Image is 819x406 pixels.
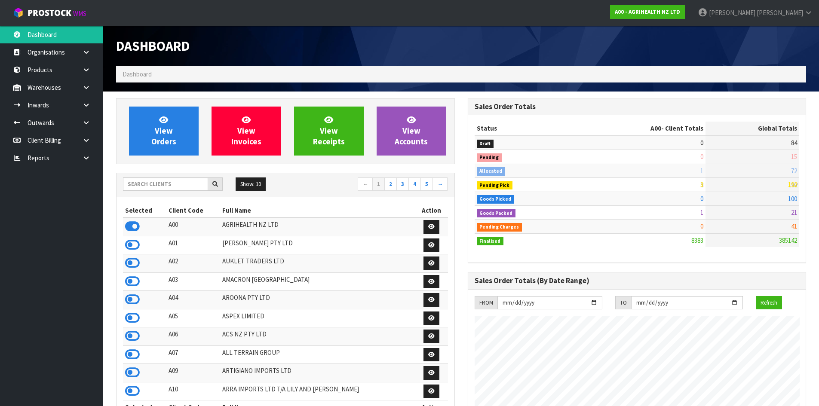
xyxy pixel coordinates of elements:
button: Refresh [756,296,782,310]
td: ARRA IMPORTS LTD T/A LILY AND [PERSON_NAME] [220,382,415,400]
td: A00 [166,217,221,236]
a: ViewOrders [129,107,199,156]
span: 72 [791,167,797,175]
a: 4 [408,177,421,191]
td: A09 [166,364,221,382]
button: Show: 10 [236,177,266,191]
span: [PERSON_NAME] [709,9,755,17]
span: 0 [700,153,703,161]
h3: Sales Order Totals [475,103,800,111]
td: A10 [166,382,221,400]
a: ← [358,177,373,191]
td: A05 [166,309,221,327]
div: TO [615,296,631,310]
span: 21 [791,208,797,217]
a: ViewInvoices [212,107,281,156]
span: Finalised [477,237,504,246]
td: [PERSON_NAME] PTY LTD [220,236,415,254]
span: 0 [700,139,703,147]
a: 1 [372,177,385,191]
td: AGRIHEALTH NZ LTD [220,217,415,236]
th: Full Name [220,204,415,217]
h3: Sales Order Totals (By Date Range) [475,277,800,285]
th: Client Code [166,204,221,217]
span: View Invoices [231,115,261,147]
span: View Orders [151,115,176,147]
span: 15 [791,153,797,161]
td: A04 [166,291,221,309]
input: Search clients [123,177,208,191]
td: A06 [166,327,221,346]
span: Dashboard [123,70,152,78]
small: WMS [73,9,86,18]
td: A03 [166,272,221,291]
span: Pending Pick [477,181,513,190]
span: 8383 [691,236,703,244]
span: 1 [700,208,703,217]
span: A00 [650,124,661,132]
span: 3 [700,180,703,189]
span: Draft [477,140,494,148]
th: - Client Totals [582,122,706,135]
a: A00 - AGRIHEALTH NZ LTD [610,5,685,19]
td: ALL TERRAIN GROUP [220,345,415,364]
td: AROONA PTY LTD [220,291,415,309]
a: 3 [396,177,409,191]
span: Pending [477,153,502,162]
div: FROM [475,296,497,310]
th: Selected [123,204,166,217]
span: View Receipts [313,115,345,147]
td: ACS NZ PTY LTD [220,327,415,346]
td: A01 [166,236,221,254]
nav: Page navigation [292,177,448,192]
th: Action [415,204,448,217]
td: AMACRON [GEOGRAPHIC_DATA] [220,272,415,291]
th: Status [475,122,582,135]
td: ASPEX LIMITED [220,309,415,327]
span: 84 [791,139,797,147]
span: Dashboard [116,37,190,55]
span: Goods Packed [477,209,516,218]
img: cube-alt.png [13,7,24,18]
a: 5 [420,177,433,191]
strong: A00 - AGRIHEALTH NZ LTD [615,8,680,15]
span: 100 [788,195,797,203]
span: Goods Picked [477,195,515,204]
span: 385142 [779,236,797,244]
a: ViewReceipts [294,107,364,156]
a: ViewAccounts [377,107,446,156]
span: 41 [791,222,797,230]
span: 0 [700,222,703,230]
span: View Accounts [395,115,428,147]
span: 192 [788,180,797,189]
span: [PERSON_NAME] [757,9,803,17]
span: 1 [700,167,703,175]
span: 0 [700,195,703,203]
th: Global Totals [706,122,799,135]
td: A07 [166,345,221,364]
td: A02 [166,254,221,273]
td: ARTIGIANO IMPORTS LTD [220,364,415,382]
td: AUKLET TRADERS LTD [220,254,415,273]
a: → [433,177,448,191]
a: 2 [384,177,397,191]
span: Allocated [477,167,506,176]
span: ProStock [28,7,71,18]
span: Pending Charges [477,223,522,232]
